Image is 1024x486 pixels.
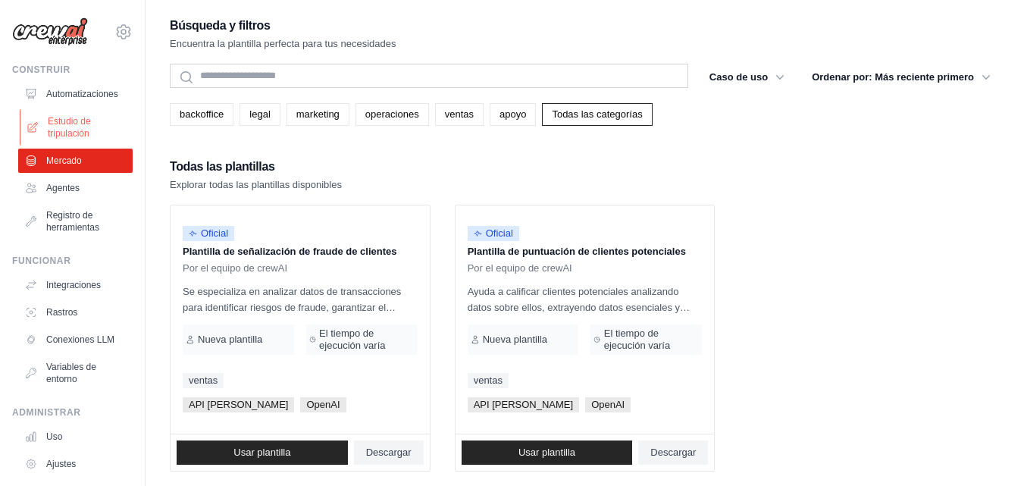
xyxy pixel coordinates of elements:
font: Búsqueda y filtros [170,19,270,32]
font: Agentes [46,183,80,193]
a: legal [240,103,280,126]
font: Caso de uso [709,71,768,83]
font: Explorar todas las plantillas disponibles [170,179,342,190]
a: Rastros [18,300,133,325]
font: legal [249,108,270,120]
font: Nueva plantilla [198,334,262,345]
font: Oficial [486,227,513,239]
a: Usar plantilla [177,441,348,465]
font: Uso [46,431,62,442]
a: ventas [183,373,224,388]
font: Rastros [46,307,77,318]
font: Estudio de tripulación [48,116,91,139]
font: Ajustes [46,459,76,469]
font: Conexiones LLM [46,334,114,345]
font: Automatizaciones [46,89,118,99]
font: Descargar [650,447,696,458]
a: Usar plantilla [462,441,633,465]
a: ventas [435,103,484,126]
font: Usar plantilla [518,447,575,458]
font: Por el equipo de crewAI [468,262,572,274]
font: Funcionar [12,256,70,266]
img: Logo [12,17,88,46]
font: Todas las plantillas [170,160,274,173]
font: Oficial [201,227,228,239]
font: Se especializa en analizar datos de transacciones para identificar riesgos de fraude, garantizar ... [183,286,417,362]
a: Automatizaciones [18,82,133,106]
font: Usar plantilla [233,447,290,458]
a: operaciones [355,103,429,126]
a: Ajustes [18,452,133,476]
a: Mercado [18,149,133,173]
a: Uso [18,425,133,449]
font: Variables de entorno [46,362,96,384]
font: El tiempo de ejecución varía [319,328,385,351]
font: Encuentra la plantilla perfecta para tus necesidades [170,38,396,49]
button: Ordenar por: Más reciente primero [803,64,1000,91]
font: Ordenar por: Más reciente primero [812,71,974,83]
font: Descargar [366,447,412,458]
font: marketing [296,108,340,120]
font: ventas [474,375,503,386]
a: marketing [287,103,349,126]
a: Descargar [638,441,708,465]
a: Descargar [354,441,424,465]
font: apoyo [499,108,526,120]
a: Conexiones LLM [18,328,133,352]
a: ventas [468,373,509,388]
font: operaciones [365,108,419,120]
font: Ayuda a calificar clientes potenciales analizando datos sobre ellos, extrayendo datos esenciales ... [468,286,690,345]
a: Todas las categorías [542,103,652,126]
a: Registro de herramientas [18,203,133,240]
font: Por el equipo de crewAI [183,262,287,274]
a: Agentes [18,176,133,200]
font: Construir [12,64,70,75]
font: Registro de herramientas [46,210,99,233]
font: Todas las categorías [552,108,642,120]
a: apoyo [490,103,536,126]
a: backoffice [170,103,233,126]
a: Variables de entorno [18,355,133,391]
font: Plantilla de puntuación de clientes potenciales [468,246,686,257]
font: OpenAI [591,399,625,410]
font: El tiempo de ejecución varía [604,328,670,351]
font: OpenAI [306,399,340,410]
font: API [PERSON_NAME] [189,399,288,410]
font: Mercado [46,155,82,166]
font: Integraciones [46,280,101,290]
button: Caso de uso [700,64,794,91]
a: Integraciones [18,273,133,297]
font: ventas [445,108,474,120]
font: ventas [189,375,218,386]
font: API [PERSON_NAME] [474,399,573,410]
font: Nueva plantilla [483,334,547,345]
font: Administrar [12,407,81,418]
a: Estudio de tripulación [20,109,134,146]
font: Plantilla de señalización de fraude de clientes [183,246,396,257]
font: backoffice [180,108,224,120]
